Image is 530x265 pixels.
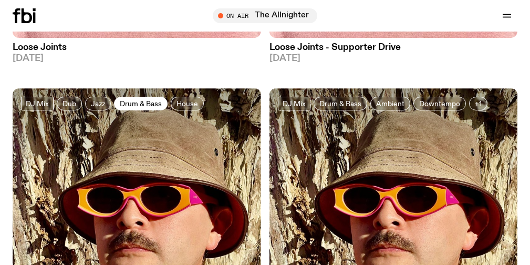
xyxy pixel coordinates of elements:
[283,99,306,107] span: DJ Mix
[13,54,261,63] span: [DATE]
[13,38,261,63] a: Loose Joints[DATE]
[114,97,168,110] a: Drum & Bass
[120,99,162,107] span: Drum & Bass
[176,99,198,107] span: House
[269,38,518,63] a: Loose Joints - Supporter Drive[DATE]
[413,97,466,110] a: Downtempo
[269,43,518,52] h3: Loose Joints - Supporter Drive
[370,97,410,110] a: Ambient
[91,99,105,107] span: Jazz
[269,54,518,63] span: [DATE]
[63,99,76,107] span: Dub
[419,99,460,107] span: Downtempo
[21,97,54,110] a: DJ Mix
[85,97,111,110] a: Jazz
[469,97,487,110] button: +1
[213,8,317,23] button: On AirThe Allnighter
[278,97,310,110] a: DJ Mix
[171,97,204,110] a: House
[475,99,482,107] span: +1
[13,43,261,52] h3: Loose Joints
[376,99,404,107] span: Ambient
[314,97,367,110] a: Drum & Bass
[319,99,361,107] span: Drum & Bass
[26,99,49,107] span: DJ Mix
[57,97,82,110] a: Dub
